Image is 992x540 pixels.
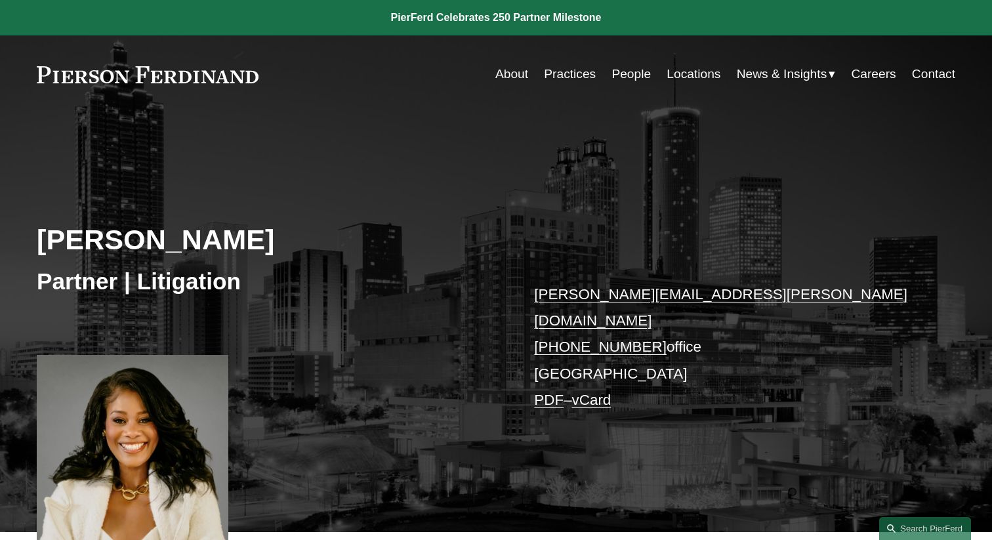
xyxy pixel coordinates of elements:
a: People [611,62,651,87]
a: PDF [534,392,564,408]
a: Search this site [879,517,971,540]
span: News & Insights [737,63,827,86]
a: Contact [912,62,955,87]
a: vCard [572,392,611,408]
a: folder dropdown [737,62,836,87]
a: [PHONE_NUMBER] [534,339,667,355]
a: Careers [851,62,896,87]
a: About [495,62,528,87]
a: Locations [667,62,720,87]
h2: [PERSON_NAME] [37,222,496,257]
a: [PERSON_NAME][EMAIL_ADDRESS][PERSON_NAME][DOMAIN_NAME] [534,286,907,329]
h3: Partner | Litigation [37,267,496,296]
a: Practices [544,62,596,87]
p: office [GEOGRAPHIC_DATA] – [534,281,917,414]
